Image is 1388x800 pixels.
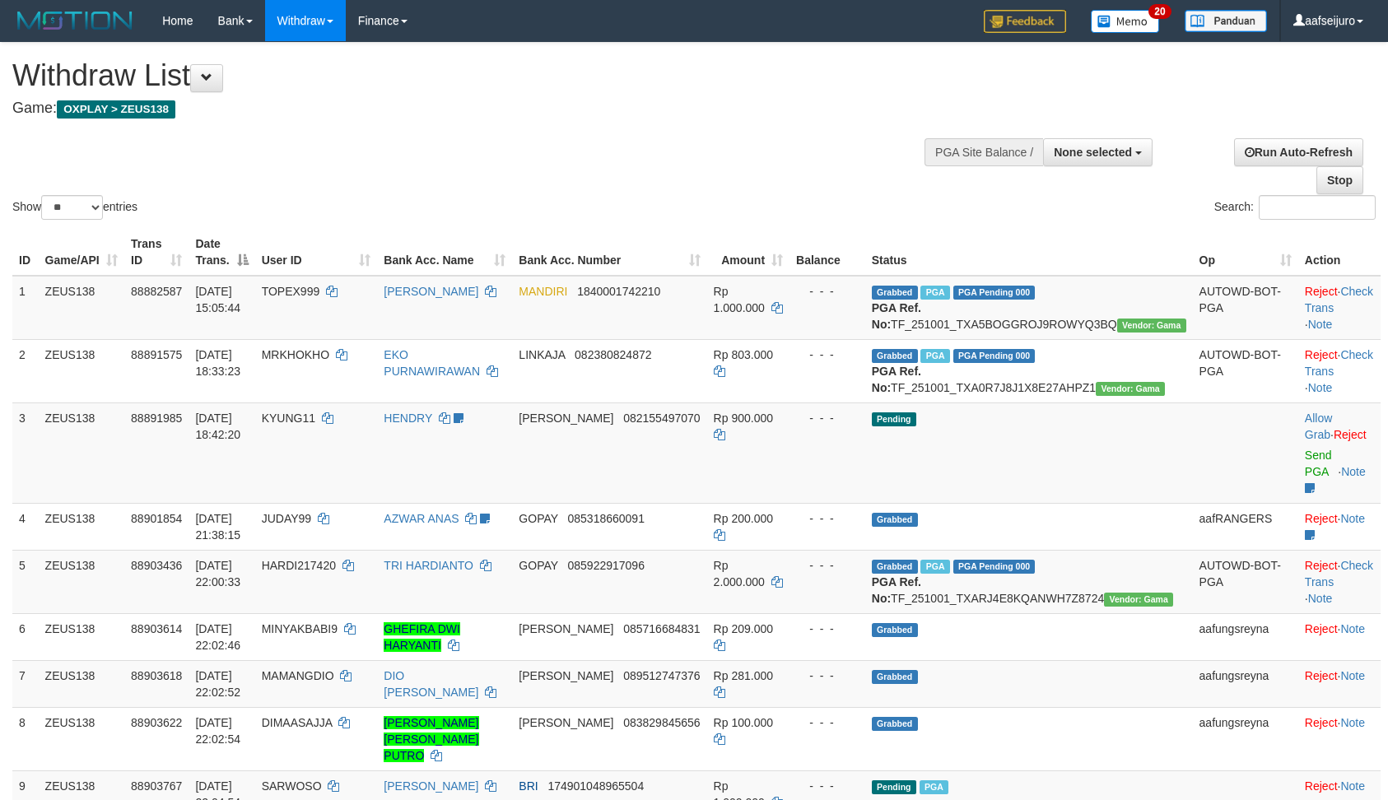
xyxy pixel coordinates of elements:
span: PGA Pending [953,286,1036,300]
span: 88891985 [131,412,182,425]
button: None selected [1043,138,1153,166]
td: · [1298,613,1381,660]
select: Showentries [41,195,103,220]
span: 88903622 [131,716,182,729]
span: 88903767 [131,779,182,793]
span: [DATE] 22:00:33 [195,559,240,588]
span: Copy 089512747376 to clipboard [623,669,700,682]
span: Rp 2.000.000 [714,559,765,588]
div: PGA Site Balance / [925,138,1043,166]
b: PGA Ref. No: [872,575,921,605]
div: - - - [796,557,859,574]
a: [PERSON_NAME] [384,285,478,298]
span: Grabbed [872,717,918,731]
span: OXPLAY > ZEUS138 [57,100,175,119]
td: 2 [12,339,39,402]
span: Copy 174901048965504 to clipboard [547,779,644,793]
a: Check Trans [1305,559,1373,588]
span: 88903614 [131,622,182,635]
td: ZEUS138 [39,402,125,503]
a: Reject [1305,622,1338,635]
td: 4 [12,503,39,550]
a: Reject [1305,348,1338,361]
input: Search: [1259,195,1376,220]
th: Bank Acc. Name: activate to sort column ascending [377,229,512,276]
th: Status [865,229,1193,276]
td: TF_251001_TXA0R7J8J1X8E27AHPZ1 [865,339,1193,402]
span: [DATE] 18:42:20 [195,412,240,441]
td: ZEUS138 [39,707,125,770]
span: GOPAY [519,559,557,572]
td: 8 [12,707,39,770]
div: - - - [796,347,859,363]
a: TRI HARDIANTO [384,559,473,572]
td: AUTOWD-BOT-PGA [1193,276,1298,340]
span: None selected [1054,146,1132,159]
span: GOPAY [519,512,557,525]
a: Run Auto-Refresh [1234,138,1363,166]
td: TF_251001_TXARJ4E8KQANWH7Z8724 [865,550,1193,613]
span: SARWOSO [262,779,322,793]
th: Action [1298,229,1381,276]
span: Copy 1840001742210 to clipboard [577,285,660,298]
div: - - - [796,621,859,637]
label: Search: [1214,195,1376,220]
a: Reject [1334,428,1367,441]
th: Date Trans.: activate to sort column descending [189,229,254,276]
a: Check Trans [1305,285,1373,314]
a: Reject [1305,512,1338,525]
a: Note [1340,716,1365,729]
td: 6 [12,613,39,660]
div: - - - [796,667,859,684]
a: Note [1340,512,1365,525]
a: Reject [1305,779,1338,793]
span: Copy 085716684831 to clipboard [623,622,700,635]
span: 20 [1148,4,1171,19]
span: Marked by aafnoeunsreypich [920,286,949,300]
td: · · [1298,550,1381,613]
span: Rp 209.000 [714,622,773,635]
td: · [1298,402,1381,503]
img: Button%20Memo.svg [1091,10,1160,33]
td: · [1298,503,1381,550]
a: Allow Grab [1305,412,1332,441]
td: · [1298,660,1381,707]
span: Copy 083829845656 to clipboard [623,716,700,729]
th: Bank Acc. Number: activate to sort column ascending [512,229,706,276]
a: Check Trans [1305,348,1373,378]
span: Rp 900.000 [714,412,773,425]
th: Trans ID: activate to sort column ascending [124,229,189,276]
a: Stop [1316,166,1363,194]
a: [PERSON_NAME] [PERSON_NAME] PUTRO [384,716,478,762]
span: MINYAKBABI9 [262,622,338,635]
th: Balance [789,229,865,276]
td: AUTOWD-BOT-PGA [1193,339,1298,402]
span: MANDIRI [519,285,567,298]
span: 88882587 [131,285,182,298]
td: aafungsreyna [1193,613,1298,660]
a: Note [1308,381,1333,394]
span: Vendor URL: https://trx31.1velocity.biz [1117,319,1186,333]
td: ZEUS138 [39,613,125,660]
b: PGA Ref. No: [872,365,921,394]
span: Copy 085318660091 to clipboard [568,512,645,525]
span: Marked by aafpengsreynich [920,349,949,363]
img: panduan.png [1185,10,1267,32]
td: ZEUS138 [39,339,125,402]
td: ZEUS138 [39,276,125,340]
a: Note [1340,622,1365,635]
span: Grabbed [872,513,918,527]
span: [DATE] 18:33:23 [195,348,240,378]
span: PGA Pending [953,560,1036,574]
span: Grabbed [872,623,918,637]
a: Note [1308,592,1333,605]
td: ZEUS138 [39,503,125,550]
div: - - - [796,283,859,300]
td: aafungsreyna [1193,660,1298,707]
span: Marked by aafsreyleap [920,560,949,574]
span: Grabbed [872,670,918,684]
th: ID [12,229,39,276]
td: ZEUS138 [39,660,125,707]
td: ZEUS138 [39,550,125,613]
span: Rp 200.000 [714,512,773,525]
